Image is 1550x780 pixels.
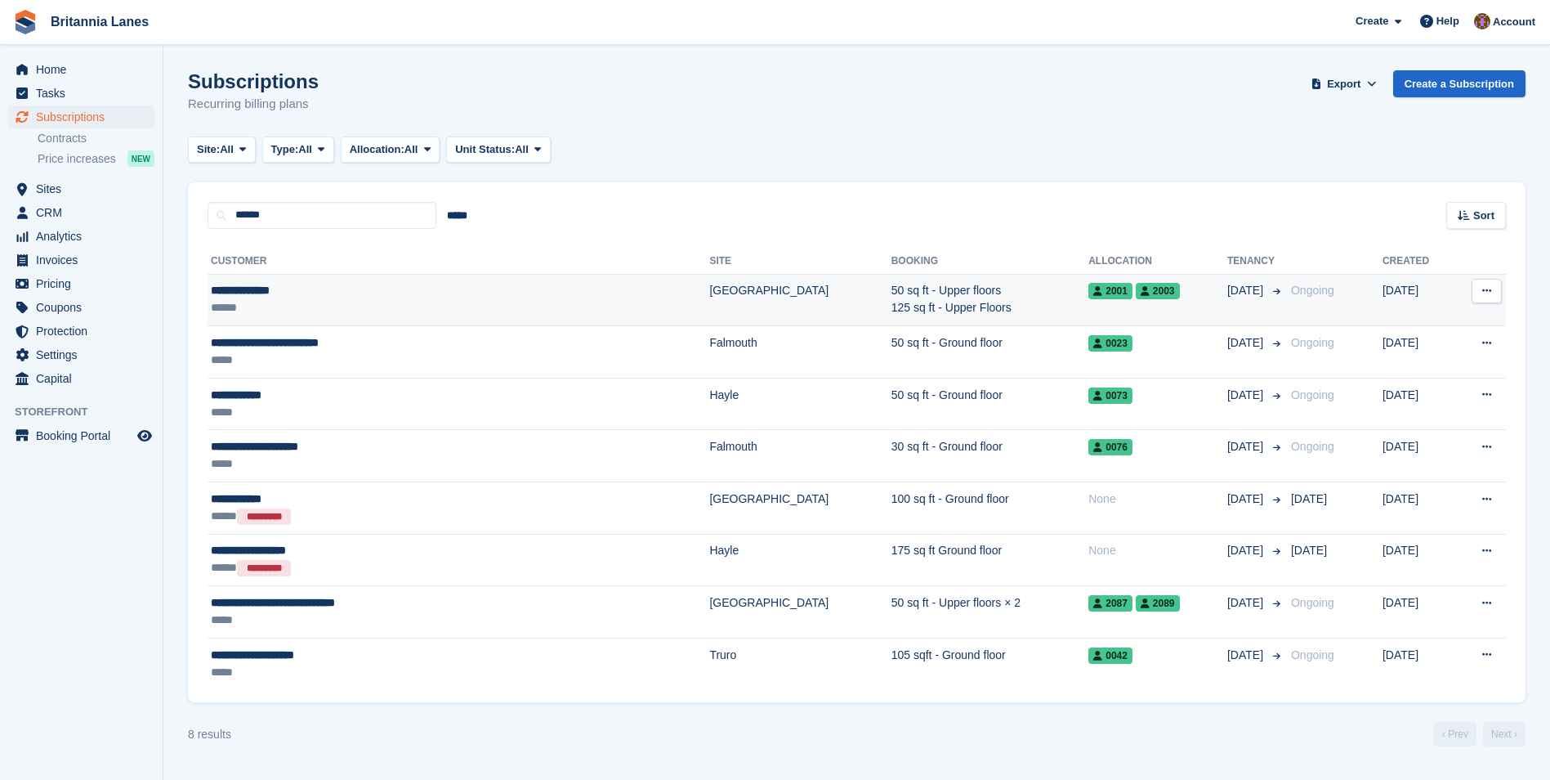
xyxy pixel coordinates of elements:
td: [DATE] [1382,378,1454,430]
span: Tasks [36,82,134,105]
span: Ongoing [1291,388,1334,401]
span: Coupons [36,296,134,319]
button: Allocation: All [341,137,440,164]
div: None [1088,542,1227,559]
span: Type: [271,141,299,158]
span: [DATE] [1291,492,1327,505]
h1: Subscriptions [188,70,319,92]
a: menu [8,320,154,343]
img: Andy Collier [1474,13,1490,29]
span: All [404,141,418,158]
span: 2089 [1136,595,1180,612]
td: [DATE] [1382,430,1454,482]
td: [DATE] [1382,274,1454,326]
p: Recurring billing plans [188,95,319,114]
span: Subscriptions [36,105,134,128]
span: Ongoing [1291,284,1334,297]
th: Allocation [1088,249,1227,275]
span: CRM [36,201,134,224]
div: NEW [127,150,154,167]
button: Unit Status: All [446,137,550,164]
td: Hayle [709,378,891,430]
span: Unit Status: [455,141,515,158]
td: [GEOGRAPHIC_DATA] [709,586,891,639]
th: Site [709,249,891,275]
td: [GEOGRAPHIC_DATA] [709,274,891,326]
span: Analytics [36,225,134,248]
td: [DATE] [1382,586,1454,639]
div: None [1088,491,1227,508]
td: [GEOGRAPHIC_DATA] [709,482,891,535]
a: Create a Subscription [1393,70,1525,97]
td: 100 sq ft - Ground floor [891,482,1089,535]
td: [DATE] [1382,534,1454,586]
a: menu [8,367,154,390]
th: Tenancy [1227,249,1284,275]
button: Export [1308,70,1380,97]
span: Ongoing [1291,648,1334,661]
span: 0073 [1088,388,1132,404]
a: menu [8,296,154,319]
span: 2087 [1088,595,1132,612]
button: Site: All [188,137,256,164]
span: All [220,141,234,158]
td: Falmouth [709,326,891,379]
th: Booking [891,249,1089,275]
a: menu [8,58,154,81]
span: Booking Portal [36,424,134,447]
span: [DATE] [1227,594,1266,612]
span: Site: [197,141,220,158]
td: Falmouth [709,430,891,482]
div: 8 results [188,726,231,743]
span: Ongoing [1291,440,1334,453]
td: 50 sq ft - Ground floor [891,326,1089,379]
span: [DATE] [1227,647,1266,664]
span: All [298,141,312,158]
span: [DATE] [1291,544,1327,557]
span: [DATE] [1227,491,1266,508]
span: Capital [36,367,134,390]
nav: Page [1431,722,1529,746]
span: Account [1493,14,1535,30]
span: 0076 [1088,439,1132,455]
span: Home [36,58,134,81]
span: 2003 [1136,283,1180,299]
a: Previous [1434,722,1476,746]
span: Protection [36,320,134,343]
span: [DATE] [1227,334,1266,352]
a: menu [8,343,154,366]
td: [DATE] [1382,482,1454,535]
a: Preview store [135,426,154,446]
td: 105 sqft - Ground floor [891,638,1089,689]
span: All [515,141,529,158]
td: [DATE] [1382,326,1454,379]
a: Next [1483,722,1525,746]
button: Type: All [262,137,334,164]
span: [DATE] [1227,438,1266,455]
span: [DATE] [1227,542,1266,559]
th: Customer [208,249,709,275]
td: 50 sq ft - Upper floors × 2 [891,586,1089,639]
a: Britannia Lanes [44,8,155,35]
a: Contracts [38,131,154,146]
a: Price increases NEW [38,150,154,168]
a: menu [8,105,154,128]
span: Storefront [15,404,163,420]
span: Sites [36,177,134,200]
td: 50 sq ft - Ground floor [891,378,1089,430]
span: [DATE] [1227,282,1266,299]
th: Created [1382,249,1454,275]
span: 2001 [1088,283,1132,299]
span: Invoices [36,249,134,271]
span: 0023 [1088,335,1132,352]
a: menu [8,177,154,200]
span: Create [1356,13,1388,29]
td: 50 sq ft - Upper floors 125 sq ft - Upper Floors [891,274,1089,326]
span: [DATE] [1227,387,1266,404]
span: Sort [1473,208,1494,224]
a: menu [8,82,154,105]
td: [DATE] [1382,638,1454,689]
td: 175 sq ft Ground floor [891,534,1089,586]
span: Help [1436,13,1459,29]
span: Export [1327,76,1360,92]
